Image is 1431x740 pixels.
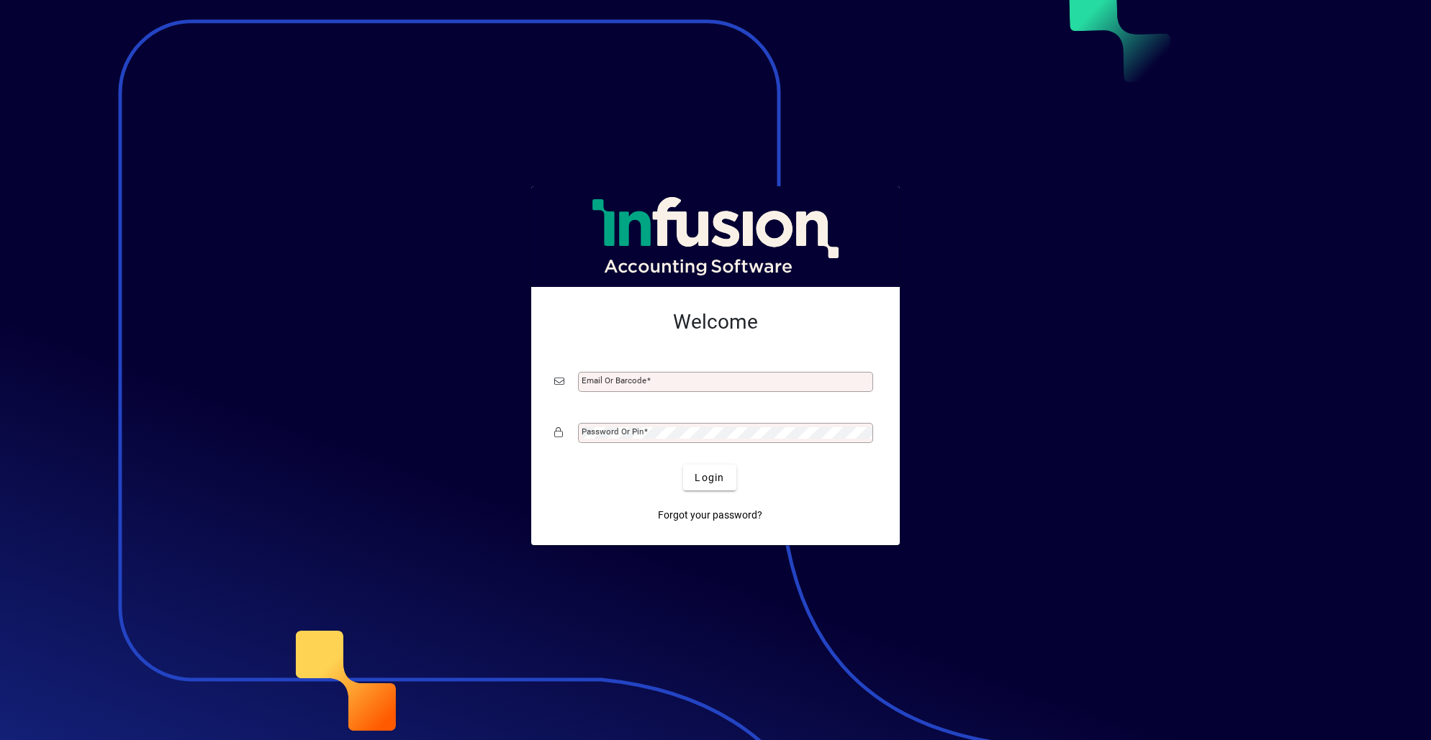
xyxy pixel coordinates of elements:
[683,465,736,490] button: Login
[554,310,877,334] h2: Welcome
[582,426,644,437] mat-label: Password or Pin
[658,508,762,523] span: Forgot your password?
[652,502,768,528] a: Forgot your password?
[582,375,646,385] mat-label: Email or Barcode
[695,470,724,485] span: Login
